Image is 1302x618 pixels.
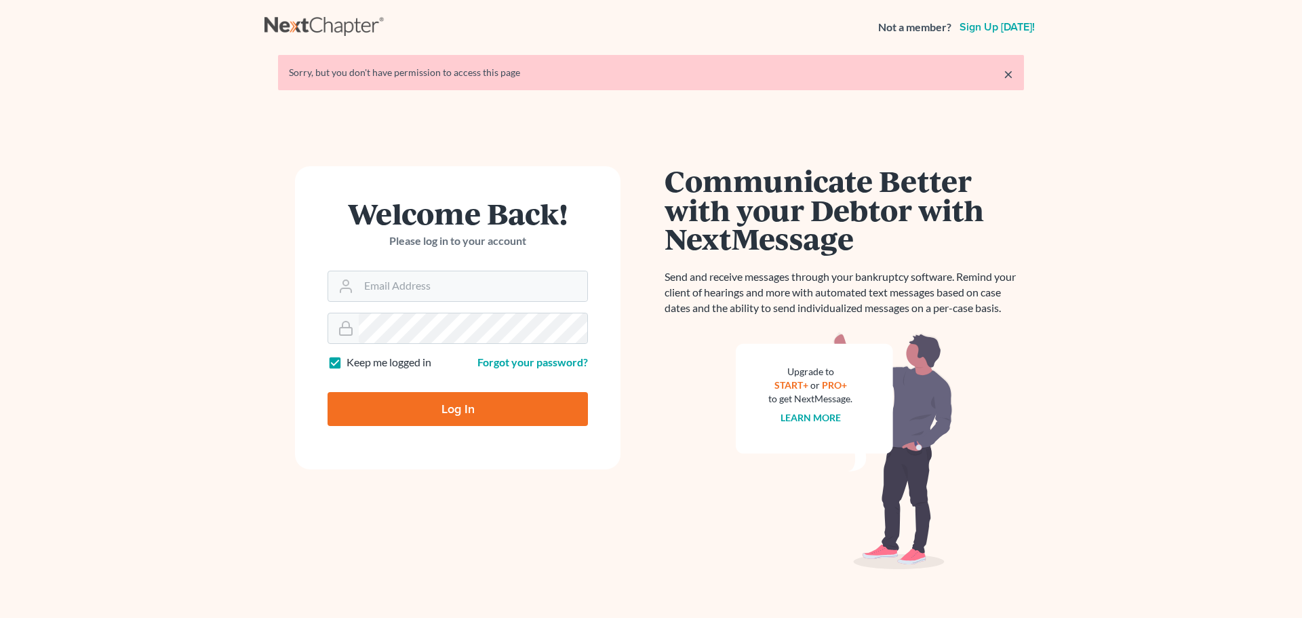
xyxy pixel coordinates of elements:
h1: Welcome Back! [328,199,588,228]
a: × [1004,66,1013,82]
a: Forgot your password? [477,355,588,368]
div: to get NextMessage. [768,392,852,406]
p: Send and receive messages through your bankruptcy software. Remind your client of hearings and mo... [665,269,1024,316]
img: nextmessage_bg-59042aed3d76b12b5cd301f8e5b87938c9018125f34e5fa2b7a6b67550977c72.svg [736,332,953,570]
p: Please log in to your account [328,233,588,249]
div: Upgrade to [768,365,852,379]
a: Sign up [DATE]! [957,22,1038,33]
input: Email Address [359,271,587,301]
h1: Communicate Better with your Debtor with NextMessage [665,166,1024,253]
div: Sorry, but you don't have permission to access this page [289,66,1013,79]
input: Log In [328,392,588,426]
span: or [810,379,820,391]
strong: Not a member? [878,20,951,35]
label: Keep me logged in [347,355,431,370]
a: START+ [774,379,808,391]
a: PRO+ [822,379,847,391]
a: Learn more [781,412,841,423]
